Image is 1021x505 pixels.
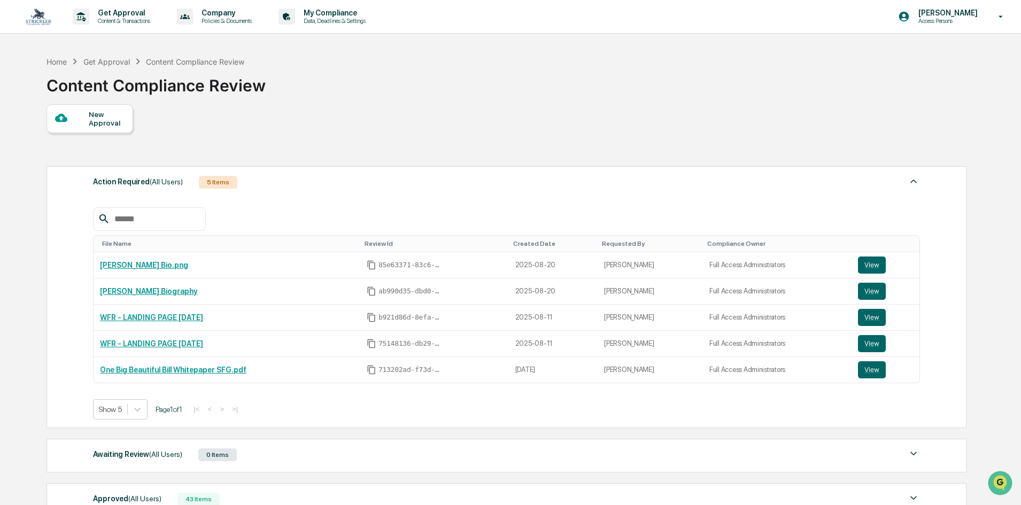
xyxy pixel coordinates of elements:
[367,339,376,348] span: Copy Id
[26,8,51,25] img: logo
[193,17,257,25] p: Policies & Documents
[858,309,886,326] button: View
[703,331,852,357] td: Full Access Administrators
[378,366,443,374] span: 713202ad-f73d-42a1-93cb-42166b8e6fcf
[6,130,73,150] a: 🖐️Preclearance
[100,313,203,322] a: WFR - LANDING PAGE [DATE]
[156,405,182,414] span: Page 1 of 1
[378,261,443,269] span: 85e63371-83c6-493e-b577-d24574219749
[598,278,703,305] td: [PERSON_NAME]
[21,155,67,166] span: Data Lookup
[11,22,195,40] p: How can we help?
[100,287,197,296] a: [PERSON_NAME] Biography
[703,305,852,331] td: Full Access Administrators
[146,57,244,66] div: Content Compliance Review
[367,260,376,270] span: Copy Id
[378,339,443,348] span: 75148136-db29-4dba-b5fe-527209866a5e
[11,156,19,165] div: 🔎
[28,49,176,60] input: Clear
[88,135,133,145] span: Attestations
[367,313,376,322] span: Copy Id
[100,261,188,269] a: [PERSON_NAME] Bio.png
[602,240,699,247] div: Toggle SortBy
[367,365,376,375] span: Copy Id
[216,405,227,414] button: >
[21,135,69,145] span: Preclearance
[182,85,195,98] button: Start new chat
[89,17,156,25] p: Content & Transactions
[106,181,129,189] span: Pylon
[229,405,241,414] button: >|
[6,151,72,170] a: 🔎Data Lookup
[73,130,137,150] a: 🗄️Attestations
[509,278,598,305] td: 2025-08-20
[858,283,913,300] a: View
[150,177,183,186] span: (All Users)
[100,339,203,348] a: WFR - LANDING PAGE [DATE]
[128,494,161,503] span: (All Users)
[598,357,703,383] td: [PERSON_NAME]
[509,252,598,278] td: 2025-08-20
[193,9,257,17] p: Company
[598,305,703,331] td: [PERSON_NAME]
[36,92,135,101] div: We're available if you need us!
[295,9,371,17] p: My Compliance
[858,361,913,378] a: View
[198,448,237,461] div: 0 Items
[509,331,598,357] td: 2025-08-11
[858,335,886,352] button: View
[367,286,376,296] span: Copy Id
[83,57,130,66] div: Get Approval
[365,240,505,247] div: Toggle SortBy
[47,67,266,95] div: Content Compliance Review
[89,9,156,17] p: Get Approval
[378,287,443,296] span: ab990d35-dbd0-4899-8783-2fa5b8b170ae
[858,283,886,300] button: View
[907,175,920,188] img: caret
[47,57,67,66] div: Home
[11,82,30,101] img: 1746055101610-c473b297-6a78-478c-a979-82029cc54cd1
[89,110,125,127] div: New Approval
[858,361,886,378] button: View
[295,17,371,25] p: Data, Deadlines & Settings
[149,450,182,459] span: (All Users)
[36,82,175,92] div: Start new chat
[509,305,598,331] td: 2025-08-11
[703,278,852,305] td: Full Access Administrators
[93,447,182,461] div: Awaiting Review
[858,309,913,326] a: View
[707,240,847,247] div: Toggle SortBy
[858,335,913,352] a: View
[858,257,886,274] button: View
[378,313,443,322] span: b921d86d-8efa-4708-8c57-038841e7a78b
[858,257,913,274] a: View
[860,240,915,247] div: Toggle SortBy
[199,176,237,189] div: 5 Items
[910,17,983,25] p: Access Persons
[703,252,852,278] td: Full Access Administrators
[703,357,852,383] td: Full Access Administrators
[907,492,920,504] img: caret
[513,240,593,247] div: Toggle SortBy
[907,447,920,460] img: caret
[204,405,215,414] button: <
[102,240,356,247] div: Toggle SortBy
[509,357,598,383] td: [DATE]
[11,136,19,144] div: 🖐️
[100,366,246,374] a: One Big Beautiful Bill Whitepaper SFG.pdf
[78,136,86,144] div: 🗄️
[910,9,983,17] p: [PERSON_NAME]
[190,405,203,414] button: |<
[598,331,703,357] td: [PERSON_NAME]
[93,175,183,189] div: Action Required
[75,181,129,189] a: Powered byPylon
[598,252,703,278] td: [PERSON_NAME]
[987,470,1016,499] iframe: Open customer support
